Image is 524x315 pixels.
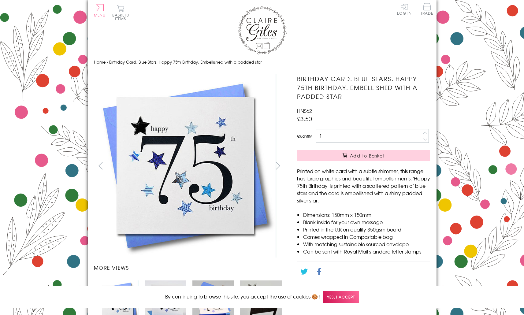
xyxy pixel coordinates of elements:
span: 0 items [115,12,129,21]
a: Home [94,59,106,65]
span: Yes, I accept [323,291,359,303]
span: › [107,59,108,65]
span: Birthday Card, Blue Stars, Happy 75th Birthday, Embellished with a padded star [109,59,262,65]
button: prev [94,159,108,172]
span: £3.50 [297,114,312,123]
a: Trade [421,3,433,16]
li: Dimensions: 150mm x 150mm [303,211,430,218]
a: Log In [397,3,412,15]
button: Add to Basket [297,150,430,161]
h1: Birthday Card, Blue Stars, Happy 75th Birthday, Embellished with a padded star [297,74,430,101]
h3: More views [94,264,285,271]
span: Trade [421,3,433,15]
li: Comes wrapped in Compostable bag [303,233,430,240]
li: Printed in the U.K on quality 350gsm board [303,226,430,233]
li: With matching sustainable sourced envelope [303,240,430,248]
span: Menu [94,12,106,18]
nav: breadcrumbs [94,56,430,69]
img: Birthday Card, Blue Stars, Happy 75th Birthday, Embellished with a padded star [285,74,468,258]
a: Go back to the collection [302,284,362,292]
li: Blank inside for your own message [303,218,430,226]
button: next [271,159,285,172]
span: HNS62 [297,107,312,114]
li: Can be sent with Royal Mail standard letter stamps [303,248,430,255]
p: Printed on white card with a subtle shimmer, this range has large graphics and beautiful embellis... [297,167,430,204]
label: Quantity [297,133,312,139]
img: Birthday Card, Blue Stars, Happy 75th Birthday, Embellished with a padded star [94,74,277,258]
span: Add to Basket [350,153,385,159]
img: Claire Giles Greetings Cards [238,6,287,54]
button: Basket0 items [112,5,129,20]
button: Menu [94,4,106,17]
